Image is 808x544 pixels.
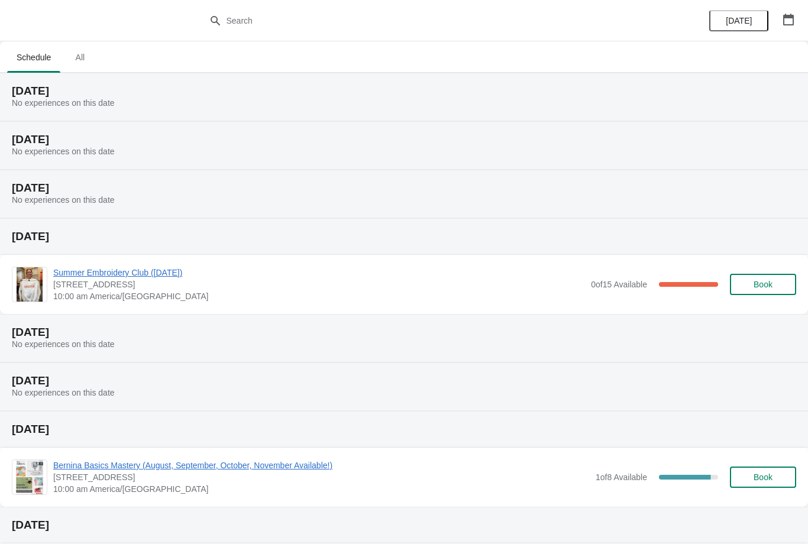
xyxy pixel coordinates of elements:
[12,519,796,531] h2: [DATE]
[730,467,796,488] button: Book
[12,195,115,205] span: No experiences on this date
[596,472,647,482] span: 1 of 8 Available
[12,85,796,97] h2: [DATE]
[12,423,796,435] h2: [DATE]
[754,280,773,289] span: Book
[53,459,590,471] span: Bernina Basics Mastery (August, September, October, November Available!)
[730,274,796,295] button: Book
[7,47,60,68] span: Schedule
[12,134,796,145] h2: [DATE]
[53,483,590,495] span: 10:00 am America/[GEOGRAPHIC_DATA]
[17,267,43,302] img: Summer Embroidery Club (Saturday, August 16) | 1300 Salem Rd SW, Suite 350, Rochester, MN 55902 |...
[226,10,606,31] input: Search
[12,147,115,156] span: No experiences on this date
[12,388,115,397] span: No experiences on this date
[591,280,647,289] span: 0 of 15 Available
[65,47,95,68] span: All
[53,471,590,483] span: [STREET_ADDRESS]
[12,339,115,349] span: No experiences on this date
[709,10,768,31] button: [DATE]
[53,279,585,290] span: [STREET_ADDRESS]
[12,375,796,387] h2: [DATE]
[53,267,585,279] span: Summer Embroidery Club ([DATE])
[12,98,115,108] span: No experiences on this date
[754,472,773,482] span: Book
[16,460,43,494] img: Bernina Basics Mastery (August, September, October, November Available!) | 1300 Salem Rd SW, Suit...
[53,290,585,302] span: 10:00 am America/[GEOGRAPHIC_DATA]
[726,16,752,25] span: [DATE]
[12,182,796,194] h2: [DATE]
[12,326,796,338] h2: [DATE]
[12,231,796,242] h2: [DATE]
